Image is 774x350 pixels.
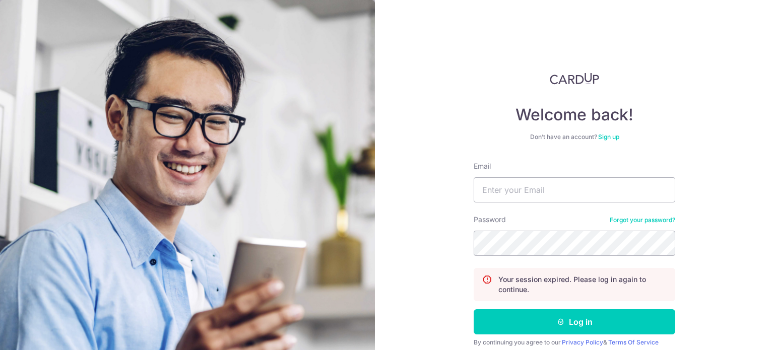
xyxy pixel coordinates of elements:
h4: Welcome back! [474,105,675,125]
label: Password [474,215,506,225]
a: Terms Of Service [608,338,659,346]
a: Forgot your password? [610,216,675,224]
div: By continuing you agree to our & [474,338,675,346]
div: Don’t have an account? [474,133,675,141]
input: Enter your Email [474,177,675,202]
img: CardUp Logo [550,73,599,85]
a: Privacy Policy [562,338,603,346]
a: Sign up [598,133,619,141]
button: Log in [474,309,675,334]
label: Email [474,161,491,171]
p: Your session expired. Please log in again to continue. [498,274,667,295]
